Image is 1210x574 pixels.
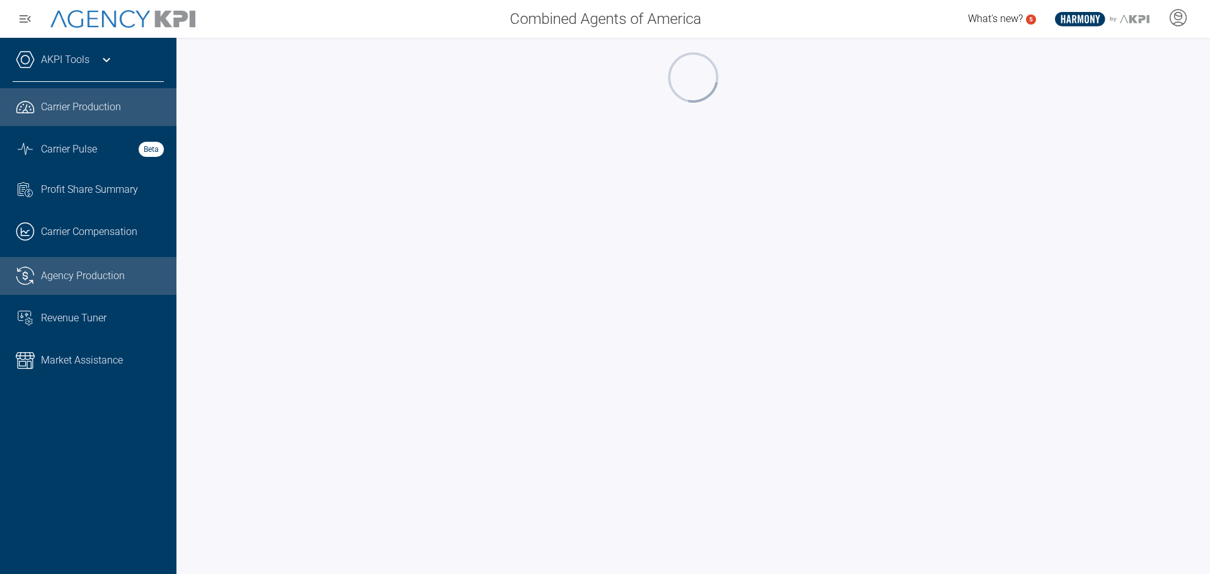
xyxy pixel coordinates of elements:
[41,353,123,368] span: Market Assistance
[41,268,125,284] span: Agency Production
[1026,14,1036,25] a: 5
[41,182,138,197] span: Profit Share Summary
[41,100,121,115] span: Carrier Production
[41,311,107,326] span: Revenue Tuner
[968,13,1023,25] span: What's new?
[510,8,701,30] span: Combined Agents of America
[50,10,195,28] img: AgencyKPI
[41,52,89,67] a: AKPI Tools
[41,142,97,157] span: Carrier Pulse
[1029,16,1033,23] text: 5
[41,224,137,239] span: Carrier Compensation
[666,50,720,105] div: oval-loading
[139,142,164,157] strong: Beta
